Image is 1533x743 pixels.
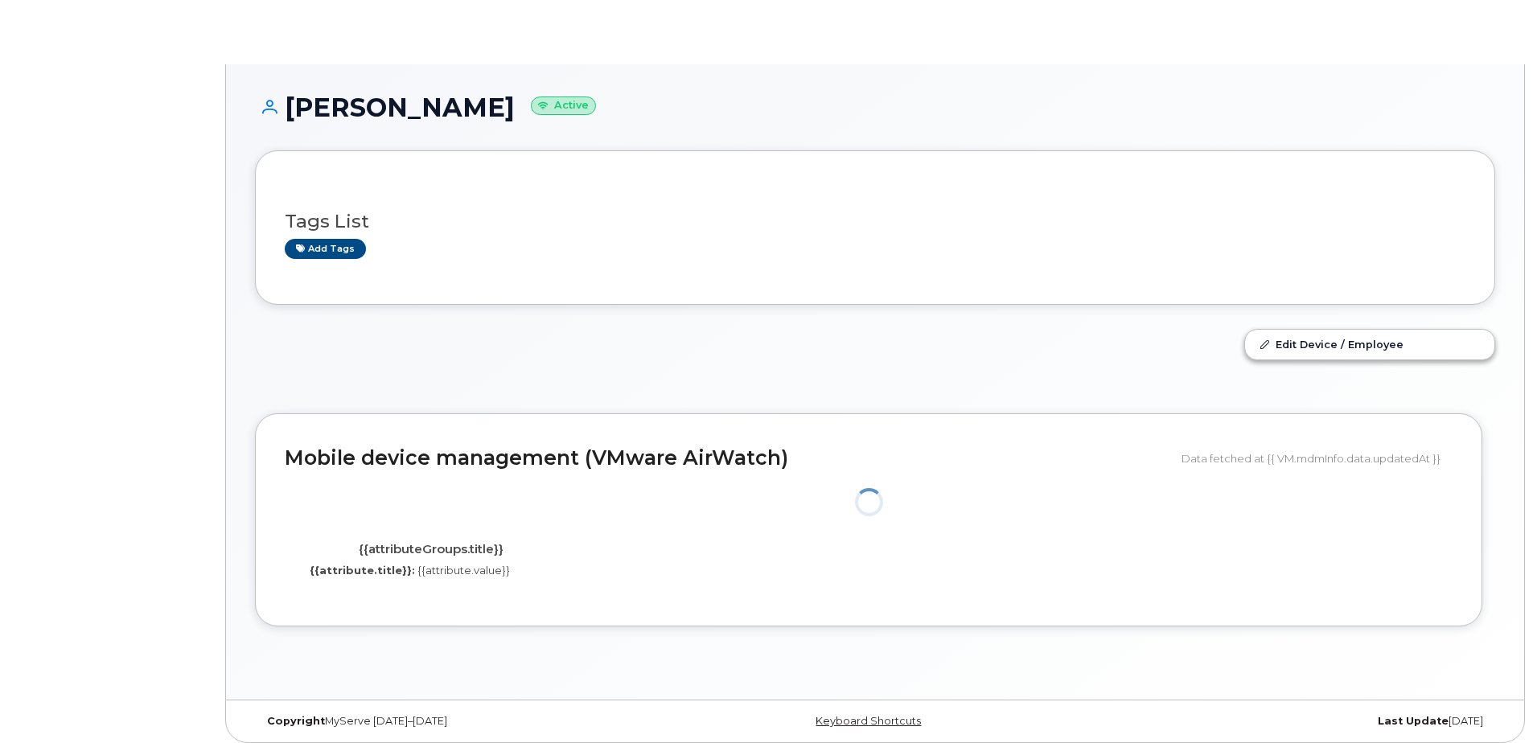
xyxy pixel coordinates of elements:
div: Data fetched at {{ VM.mdmInfo.data.updatedAt }} [1182,443,1453,474]
a: Keyboard Shortcuts [816,715,921,727]
h2: Mobile device management (VMware AirWatch) [285,447,1169,470]
h3: Tags List [285,211,1465,232]
span: {{attribute.value}} [417,564,510,577]
strong: Copyright [267,715,325,727]
label: {{attribute.title}}: [310,563,415,578]
div: MyServe [DATE]–[DATE] [255,715,668,728]
a: Add tags [285,239,366,259]
strong: Last Update [1378,715,1449,727]
h4: {{attributeGroups.title}} [297,543,565,556]
small: Active [531,96,596,115]
h1: [PERSON_NAME] [255,93,1495,121]
a: Edit Device / Employee [1245,330,1494,359]
div: [DATE] [1082,715,1495,728]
